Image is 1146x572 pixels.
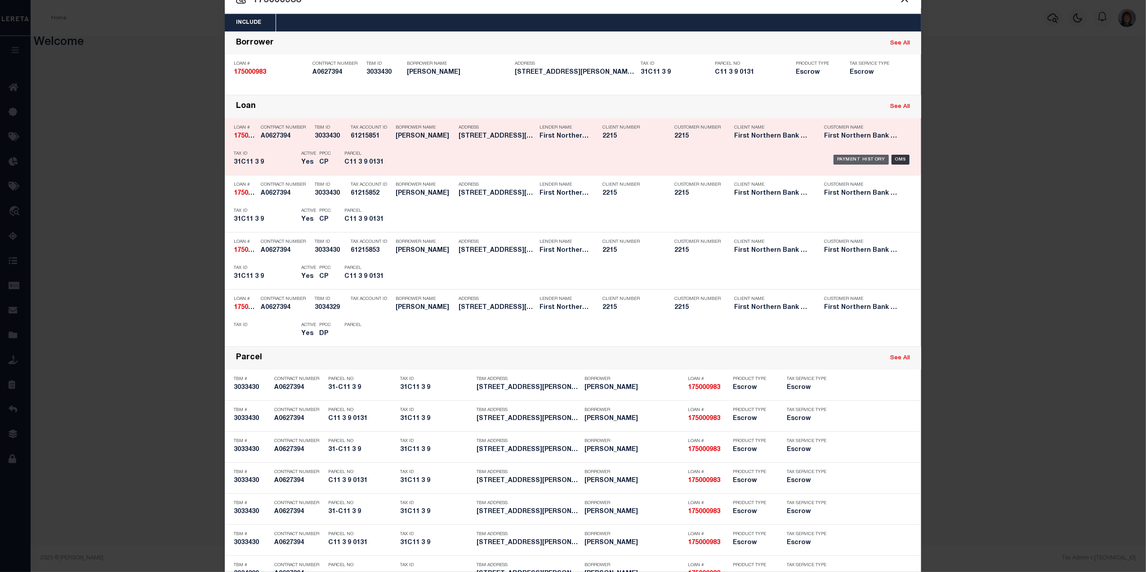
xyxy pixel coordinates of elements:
h5: KELLY MOUSLEY [584,508,683,516]
h5: C11 3 9 0131 [344,159,385,166]
h5: CP [319,216,331,223]
h5: A0627394 [261,247,310,255]
p: Contract Number [261,182,310,188]
strong: 175000983 [234,190,266,197]
h5: A0627394 [274,539,324,547]
h5: 31-C11 3 9 [328,446,396,454]
h5: KELLY MOUSLEY [407,69,510,76]
h5: Yes [301,330,315,338]
p: Product Type [733,500,773,506]
p: Tax ID [641,61,710,67]
h5: KELLY MOUSLEY [584,415,683,423]
h5: First Northern Bank & Trust [734,133,811,140]
h5: 3033430 [234,415,270,423]
p: Borrower Name [407,61,510,67]
p: Client Number [602,182,661,188]
h5: First Northern Bank & Trust [734,304,811,312]
h5: 175000983 [688,508,728,516]
strong: 175000983 [688,447,720,453]
h5: Escrow [733,539,773,547]
h5: 2215 [674,247,719,255]
p: TBM ID [315,182,346,188]
p: Tax ID [234,265,297,271]
p: Tax Service Type [787,469,827,475]
h5: 61215853 [351,247,391,255]
h5: Escrow [733,477,773,485]
p: Contract Number [274,469,324,475]
h5: Yes [301,273,315,281]
p: TBM ID [315,296,346,302]
h5: 3033430 [315,247,346,255]
p: Active [301,151,316,156]
h5: 1017 JACOBY CREEK RD MT. BETHEL... [477,415,580,423]
h5: Escrow [733,508,773,516]
h5: 31C11 3 9 [400,384,472,392]
h5: CP [319,273,331,281]
p: Tax Account ID [351,182,391,188]
h5: 1017 JACOBY CREEK RD MT. BETHEL... [459,190,535,197]
p: Customer Name [824,296,901,302]
h5: 1017 JACOBY CREEK RD MT. BETHEL... [459,133,535,140]
h5: Escrow [733,415,773,423]
p: Contract Number [274,407,324,413]
p: Borrower [584,469,683,475]
p: Tax Service Type [787,438,827,444]
p: TBM # [234,563,270,568]
p: Contract Number [274,563,324,568]
p: Loan # [234,61,308,67]
strong: 175000983 [234,69,266,76]
p: Contract Number [261,239,310,245]
p: Client Name [734,125,811,130]
h5: 175000983 [234,133,256,140]
p: TBM Address [477,563,580,568]
p: Parcel No [328,438,396,444]
h5: 3033430 [234,446,270,454]
p: Product Type [733,469,773,475]
h5: First Northern Bank & Trust [824,133,901,140]
strong: 175000983 [688,416,720,422]
h5: Yes [301,159,315,166]
p: TBM # [234,469,270,475]
p: Borrower Name [396,182,454,188]
p: Borrower [584,563,683,568]
p: Contract Number [261,125,310,130]
p: Product Type [733,532,773,537]
p: Tax Service Type [850,61,895,67]
p: Parcel No [328,376,396,382]
p: TBM Address [477,469,580,475]
p: PPCC [319,265,331,271]
p: Product Type [733,407,773,413]
p: Lender Name [540,239,589,245]
p: Tax ID [400,438,472,444]
div: OMS [892,155,910,165]
h5: Escrow [733,446,773,454]
h5: A0627394 [261,304,310,312]
h5: 1017 JACOBY CREEK RD MT. BETHEL... [515,69,636,76]
h5: 2215 [602,190,661,197]
h5: 31C11 3 9 [400,477,472,485]
h5: C11 3 9 0131 [344,216,385,223]
p: Loan # [688,438,728,444]
h5: Yes [301,216,315,223]
p: Address [515,61,636,67]
h5: 175000983 [234,247,256,255]
h5: A0627394 [274,508,324,516]
p: Parcel No [328,469,396,475]
h5: Escrow [787,477,827,485]
h5: 2215 [674,133,719,140]
p: Parcel [344,208,385,214]
h5: 1017 JACOBY CREEK RD MT. BETHEL... [477,508,580,516]
p: Product Type [796,61,836,67]
h5: 3033430 [234,384,270,392]
p: Tax ID [400,563,472,568]
p: TBM # [234,438,270,444]
h5: C11 3 9 0131 [328,477,396,485]
h5: 31C11 3 9 [400,508,472,516]
h5: First Northern Bank & Trust [734,190,811,197]
p: Borrower Name [396,296,454,302]
p: Lender Name [540,125,589,130]
h5: Escrow [787,446,827,454]
h5: 175000983 [234,190,256,197]
h5: 31C11 3 9 [400,539,472,547]
p: Client Name [734,239,811,245]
